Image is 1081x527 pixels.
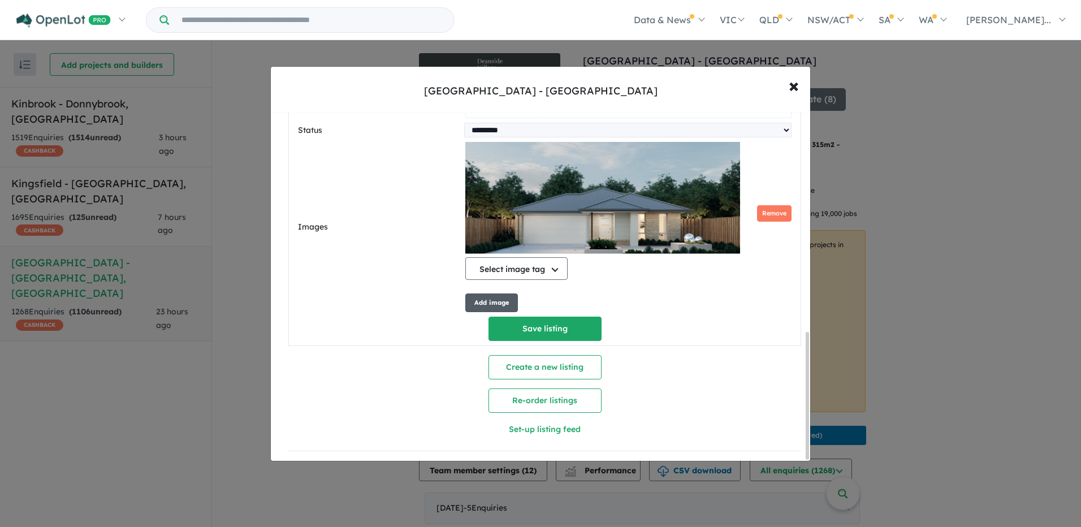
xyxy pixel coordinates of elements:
[171,8,452,32] input: Try estate name, suburb, builder or developer
[424,84,658,98] div: [GEOGRAPHIC_DATA] - [GEOGRAPHIC_DATA]
[789,73,799,97] span: ×
[757,205,792,222] button: Remove
[465,257,568,280] button: Select image tag
[465,142,740,255] img: HxVsVb7qX8ScAAAAAElFTkSuQmCC
[16,14,111,28] img: Openlot PRO Logo White
[298,221,461,234] label: Images
[465,293,518,312] button: Add image
[966,14,1051,25] span: [PERSON_NAME]...
[488,355,602,379] button: Create a new listing
[298,124,460,137] label: Status
[488,388,602,413] button: Re-order listings
[488,317,602,341] button: Save listing
[417,417,673,442] button: Set-up listing feed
